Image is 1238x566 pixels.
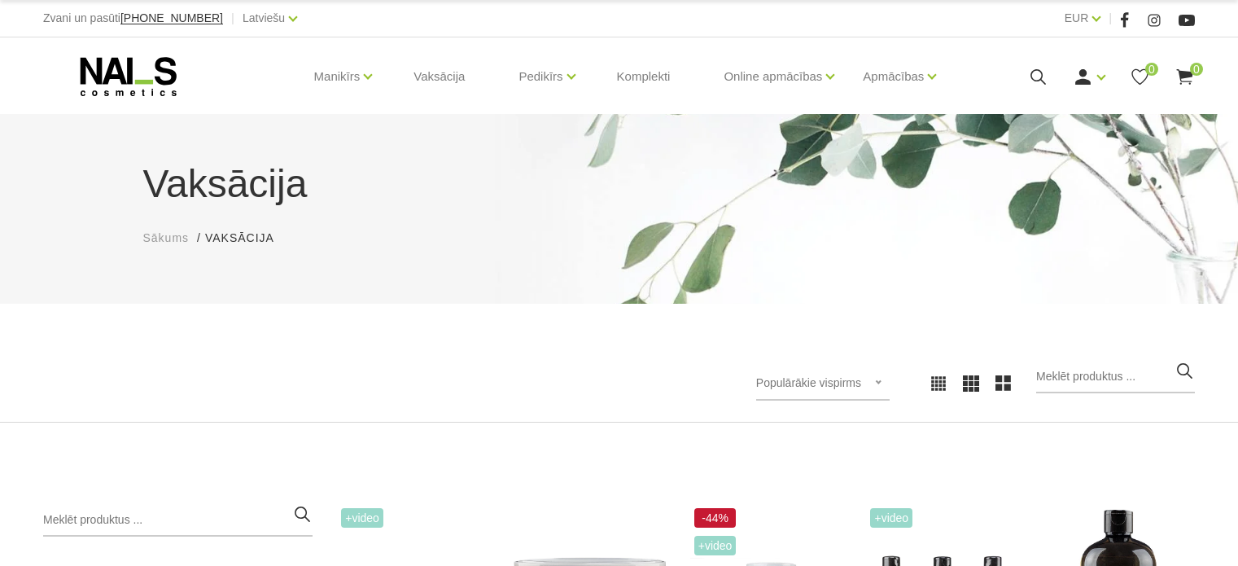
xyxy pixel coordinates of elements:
[243,8,285,28] a: Latviešu
[43,504,313,537] input: Meklēt produktus ...
[400,37,478,116] a: Vaksācija
[1109,8,1112,29] span: |
[1065,8,1089,28] a: EUR
[694,508,737,528] span: -44%
[1175,67,1195,87] a: 0
[341,508,383,528] span: +Video
[231,8,234,29] span: |
[314,44,361,109] a: Manikīrs
[518,44,562,109] a: Pedikīrs
[1036,361,1195,393] input: Meklēt produktus ...
[604,37,684,116] a: Komplekti
[694,536,737,555] span: +Video
[120,12,223,24] a: [PHONE_NUMBER]
[143,155,1096,213] h1: Vaksācija
[724,44,822,109] a: Online apmācības
[1130,67,1150,87] a: 0
[143,230,190,247] a: Sākums
[143,231,190,244] span: Sākums
[120,11,223,24] span: [PHONE_NUMBER]
[205,230,291,247] li: Vaksācija
[870,508,912,528] span: +Video
[756,376,861,389] span: Populārākie vispirms
[1145,63,1158,76] span: 0
[1190,63,1203,76] span: 0
[43,8,223,29] div: Zvani un pasūti
[863,44,924,109] a: Apmācības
